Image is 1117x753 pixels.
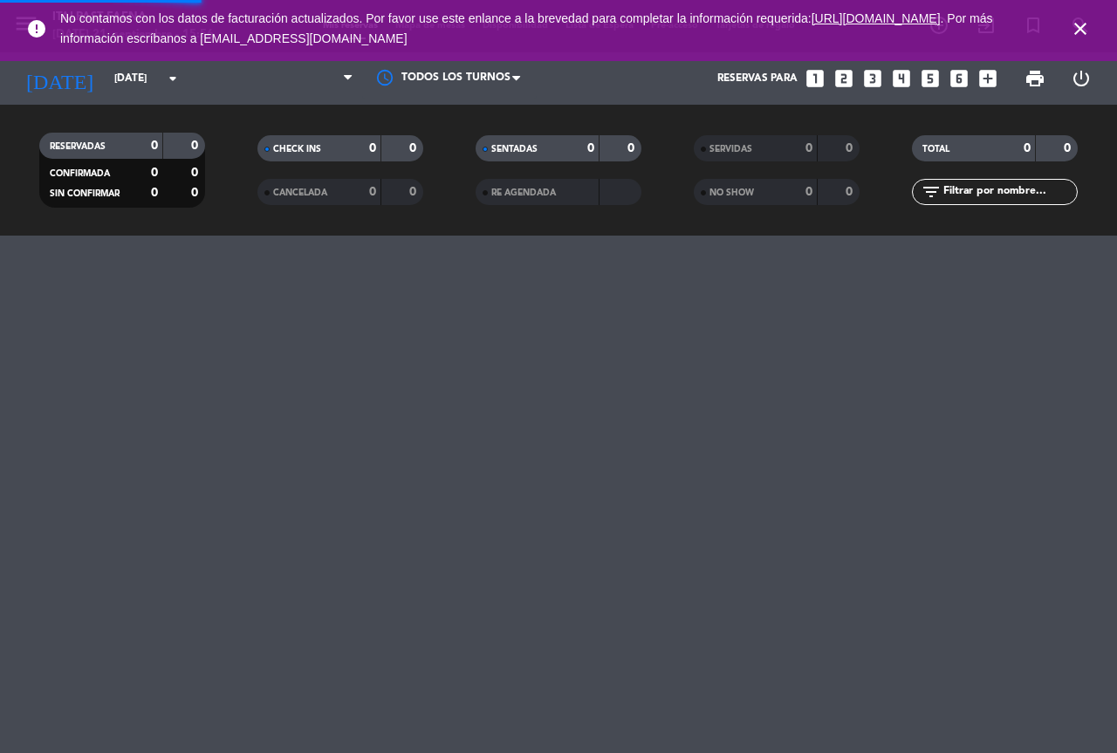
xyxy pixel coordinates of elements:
[1071,68,1092,89] i: power_settings_new
[13,59,106,98] i: [DATE]
[948,67,970,90] i: looks_6
[273,145,321,154] span: CHECK INS
[587,142,594,154] strong: 0
[805,186,812,198] strong: 0
[162,68,183,89] i: arrow_drop_down
[491,188,556,197] span: RE AGENDADA
[191,167,202,179] strong: 0
[805,142,812,154] strong: 0
[369,142,376,154] strong: 0
[1058,52,1104,105] div: LOG OUT
[191,187,202,199] strong: 0
[977,67,999,90] i: add_box
[717,72,798,85] span: Reservas para
[369,186,376,198] strong: 0
[921,181,942,202] i: filter_list
[50,169,110,178] span: CONFIRMADA
[812,11,941,25] a: [URL][DOMAIN_NAME]
[50,142,106,151] span: RESERVADAS
[861,67,884,90] i: looks_3
[833,67,855,90] i: looks_two
[191,140,202,152] strong: 0
[919,67,942,90] i: looks_5
[409,186,420,198] strong: 0
[942,182,1077,202] input: Filtrar por nombre...
[1064,142,1074,154] strong: 0
[409,142,420,154] strong: 0
[151,167,158,179] strong: 0
[804,67,826,90] i: looks_one
[151,187,158,199] strong: 0
[709,188,754,197] span: NO SHOW
[273,188,327,197] span: CANCELADA
[26,18,47,39] i: error
[890,67,913,90] i: looks_4
[846,186,856,198] strong: 0
[846,142,856,154] strong: 0
[60,11,992,45] a: . Por más información escríbanos a [EMAIL_ADDRESS][DOMAIN_NAME]
[491,145,538,154] span: SENTADAS
[627,142,638,154] strong: 0
[922,145,949,154] span: TOTAL
[1024,142,1031,154] strong: 0
[709,145,752,154] span: SERVIDAS
[1024,68,1045,89] span: print
[60,11,992,45] span: No contamos con los datos de facturación actualizados. Por favor use este enlance a la brevedad p...
[151,140,158,152] strong: 0
[1070,18,1091,39] i: close
[50,189,120,198] span: SIN CONFIRMAR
